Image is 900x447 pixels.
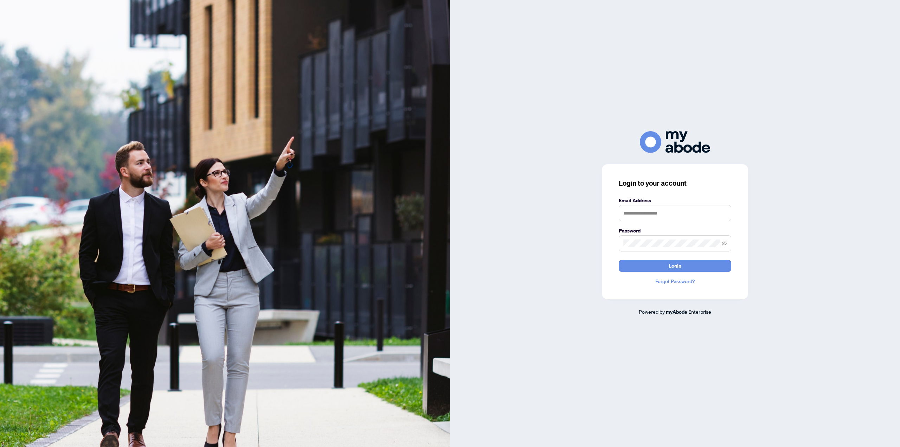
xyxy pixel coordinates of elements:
img: ma-logo [640,131,710,153]
a: Forgot Password? [619,277,731,285]
a: myAbode [666,308,687,316]
span: Login [669,260,681,272]
h3: Login to your account [619,178,731,188]
span: Powered by [639,308,665,315]
span: Enterprise [688,308,711,315]
button: Login [619,260,731,272]
label: Password [619,227,731,235]
span: eye-invisible [722,241,727,246]
label: Email Address [619,197,731,204]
